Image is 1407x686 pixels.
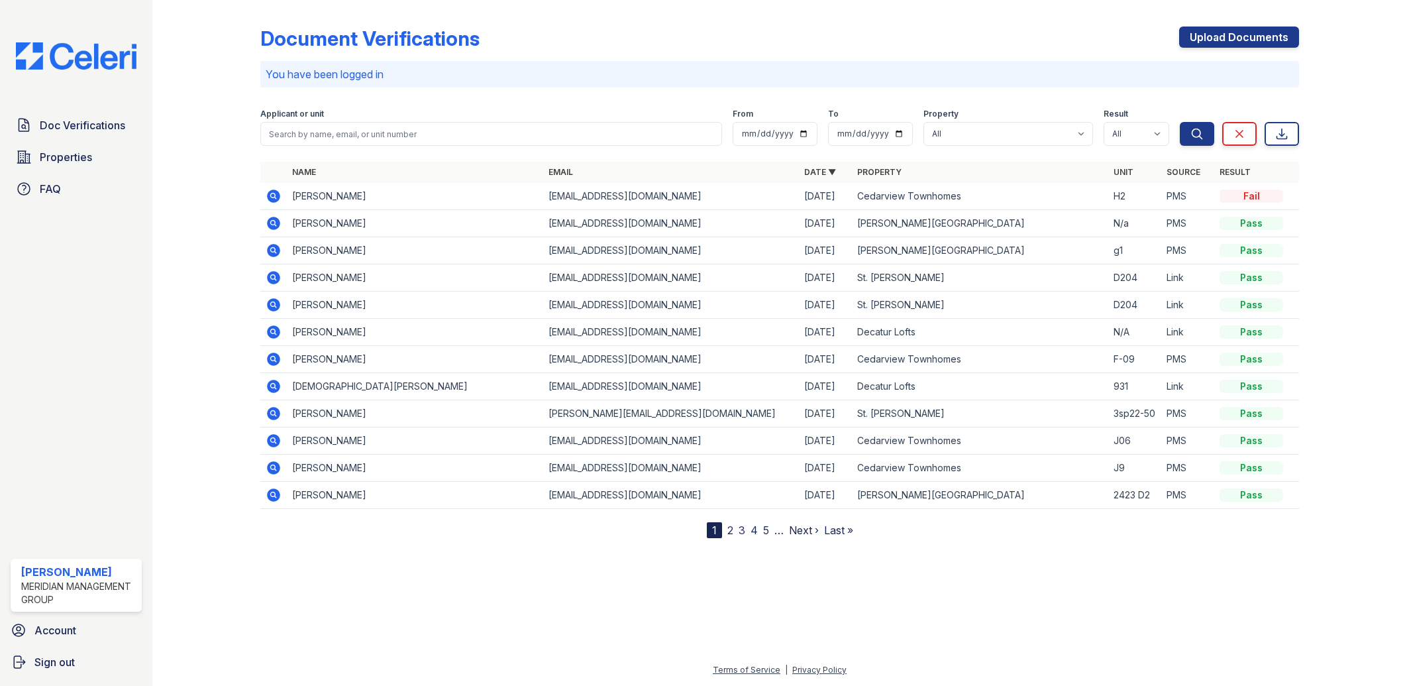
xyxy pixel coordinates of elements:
td: [EMAIL_ADDRESS][DOMAIN_NAME] [543,428,800,455]
button: Sign out [5,649,147,675]
td: 2423 D2 [1108,482,1161,509]
td: [DATE] [799,482,852,509]
td: [PERSON_NAME] [287,455,543,482]
td: Decatur Lofts [852,373,1108,400]
td: [DATE] [799,264,852,292]
td: St. [PERSON_NAME] [852,400,1108,428]
td: [DATE] [799,237,852,264]
td: [DATE] [799,373,852,400]
td: [DATE] [799,319,852,346]
td: [PERSON_NAME] [287,264,543,292]
td: Cedarview Townhomes [852,428,1108,455]
label: To [828,109,839,119]
td: [DATE] [799,428,852,455]
td: N/A [1108,319,1161,346]
td: H2 [1108,183,1161,210]
td: Link [1161,292,1214,319]
td: [PERSON_NAME][GEOGRAPHIC_DATA] [852,482,1108,509]
div: Pass [1220,217,1283,230]
td: g1 [1108,237,1161,264]
div: Document Verifications [260,27,480,50]
td: PMS [1161,455,1214,482]
td: [PERSON_NAME] [287,210,543,237]
span: Doc Verifications [40,117,125,133]
span: Properties [40,149,92,165]
td: [EMAIL_ADDRESS][DOMAIN_NAME] [543,292,800,319]
td: [PERSON_NAME] [287,183,543,210]
td: PMS [1161,183,1214,210]
td: [DATE] [799,346,852,373]
td: PMS [1161,346,1214,373]
td: F-09 [1108,346,1161,373]
td: [DATE] [799,292,852,319]
td: [PERSON_NAME][GEOGRAPHIC_DATA] [852,237,1108,264]
td: Cedarview Townhomes [852,183,1108,210]
td: [EMAIL_ADDRESS][DOMAIN_NAME] [543,319,800,346]
a: Result [1220,167,1251,177]
div: Pass [1220,271,1283,284]
a: Source [1167,167,1200,177]
div: Pass [1220,380,1283,393]
a: Properties [11,144,142,170]
td: D204 [1108,292,1161,319]
a: Privacy Policy [792,665,847,675]
td: [EMAIL_ADDRESS][DOMAIN_NAME] [543,183,800,210]
td: PMS [1161,210,1214,237]
td: [EMAIL_ADDRESS][DOMAIN_NAME] [543,482,800,509]
td: Link [1161,319,1214,346]
td: Cedarview Townhomes [852,455,1108,482]
a: 3 [739,524,745,537]
span: FAQ [40,181,61,197]
label: From [733,109,753,119]
a: Name [292,167,316,177]
input: Search by name, email, or unit number [260,122,723,146]
a: Unit [1114,167,1133,177]
td: [PERSON_NAME] [287,292,543,319]
a: FAQ [11,176,142,202]
td: [DATE] [799,455,852,482]
td: Decatur Lofts [852,319,1108,346]
td: [DATE] [799,400,852,428]
label: Applicant or unit [260,109,324,119]
td: [EMAIL_ADDRESS][DOMAIN_NAME] [543,210,800,237]
a: 5 [763,524,769,537]
span: Account [34,622,76,638]
a: Upload Documents [1179,27,1299,48]
td: PMS [1161,482,1214,509]
div: Pass [1220,488,1283,502]
div: Pass [1220,461,1283,475]
td: Cedarview Townhomes [852,346,1108,373]
a: 4 [751,524,758,537]
span: … [774,522,784,538]
a: Terms of Service [713,665,780,675]
td: [PERSON_NAME] [287,319,543,346]
td: [DATE] [799,183,852,210]
td: [DEMOGRAPHIC_DATA][PERSON_NAME] [287,373,543,400]
td: J06 [1108,428,1161,455]
td: [DATE] [799,210,852,237]
span: Sign out [34,654,75,670]
img: CE_Logo_Blue-a8612792a0a2168367f1c8372b55b34899dd931a85d93a1a3d3e32e68fde9ad4.png [5,42,147,70]
div: Pass [1220,407,1283,420]
div: Pass [1220,353,1283,366]
td: [EMAIL_ADDRESS][DOMAIN_NAME] [543,373,800,400]
td: [EMAIL_ADDRESS][DOMAIN_NAME] [543,346,800,373]
td: N/a [1108,210,1161,237]
td: [PERSON_NAME][GEOGRAPHIC_DATA] [852,210,1108,237]
a: Last » [824,524,853,537]
div: Meridian Management Group [21,580,136,606]
td: [EMAIL_ADDRESS][DOMAIN_NAME] [543,237,800,264]
div: Pass [1220,244,1283,257]
a: Date ▼ [804,167,836,177]
div: [PERSON_NAME] [21,564,136,580]
td: [PERSON_NAME] [287,237,543,264]
iframe: chat widget [1351,633,1394,673]
a: 2 [727,524,733,537]
label: Result [1104,109,1128,119]
td: PMS [1161,428,1214,455]
td: St. [PERSON_NAME] [852,292,1108,319]
a: Next › [789,524,819,537]
td: [PERSON_NAME] [287,428,543,455]
td: [PERSON_NAME][EMAIL_ADDRESS][DOMAIN_NAME] [543,400,800,428]
div: Pass [1220,298,1283,312]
